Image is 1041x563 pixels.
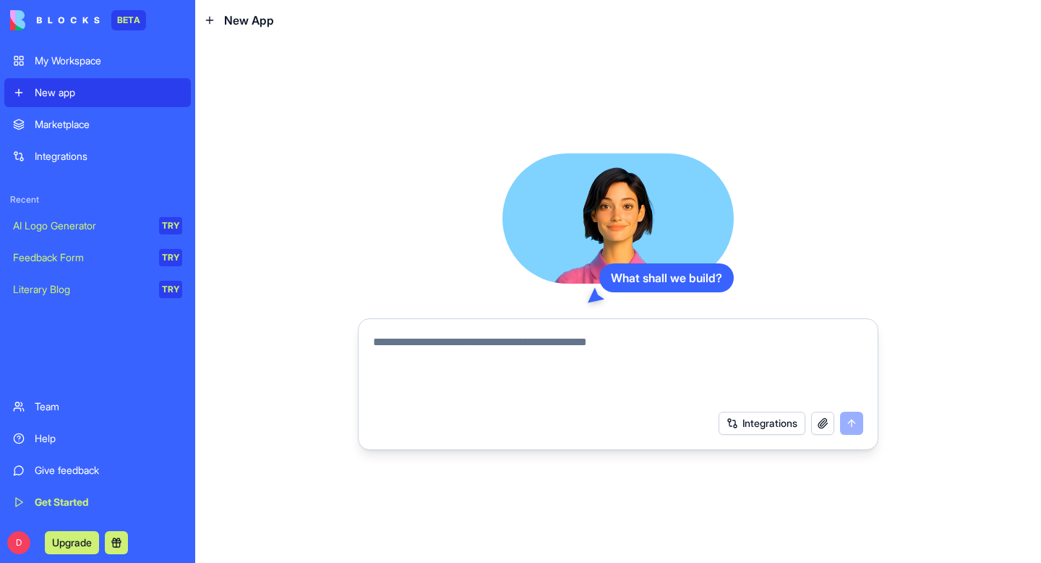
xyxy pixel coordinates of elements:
button: Upgrade [45,531,99,554]
a: Give feedback [4,456,191,485]
a: BETA [10,10,146,30]
div: TRY [159,217,182,234]
a: Help [4,424,191,453]
div: TRY [159,281,182,298]
a: Integrations [4,142,191,171]
a: AI Logo GeneratorTRY [4,211,191,240]
div: Give feedback [35,463,182,478]
a: Feedback FormTRY [4,243,191,272]
div: TRY [159,249,182,266]
a: Literary BlogTRY [4,275,191,304]
span: New App [224,12,274,29]
div: Help [35,431,182,446]
div: What shall we build? [599,263,734,292]
div: AI Logo Generator [13,219,149,233]
span: D [7,531,30,554]
div: New app [35,85,182,100]
div: Marketplace [35,117,182,132]
a: Marketplace [4,110,191,139]
div: Get Started [35,495,182,509]
div: BETA [111,10,146,30]
div: Team [35,399,182,414]
a: Upgrade [45,535,99,549]
a: New app [4,78,191,107]
a: Get Started [4,488,191,517]
div: Integrations [35,149,182,164]
a: My Workspace [4,46,191,75]
button: Integrations [719,412,805,435]
a: Team [4,392,191,421]
div: Literary Blog [13,282,149,297]
span: Recent [4,194,191,206]
div: My Workspace [35,54,182,68]
img: logo [10,10,100,30]
div: Feedback Form [13,250,149,265]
